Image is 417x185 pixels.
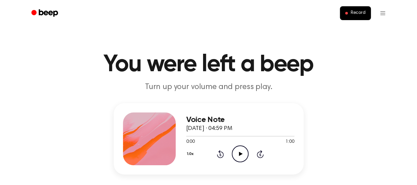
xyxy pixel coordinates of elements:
button: Record [340,6,371,20]
h3: Voice Note [186,115,294,124]
h1: You were left a beep [40,53,377,77]
button: Open menu [375,5,391,21]
span: [DATE] · 04:59 PM [186,126,232,132]
a: Beep [27,7,64,20]
button: 1.0x [186,148,196,160]
span: 1:00 [285,139,294,145]
p: Turn up your volume and press play. [82,82,335,93]
span: 0:00 [186,139,195,145]
span: Record [350,10,365,16]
